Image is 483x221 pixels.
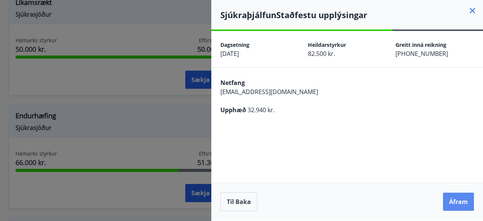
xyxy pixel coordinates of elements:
h4: Sjúkraþjálfun Staðfestu upplýsingar [220,9,483,20]
span: [DATE] [220,49,239,58]
span: Netfang [220,79,245,87]
span: [EMAIL_ADDRESS][DOMAIN_NAME] [220,88,318,96]
span: [PHONE_NUMBER] [395,49,448,58]
span: Greitt inná reikning [395,41,446,48]
span: Dagsetning [220,41,249,48]
span: Upphæð [220,106,246,114]
button: Áfram [443,193,474,211]
span: 32.940 kr. [248,106,275,114]
span: 82.500 kr. [308,49,335,58]
span: Heildarstyrkur [308,41,346,48]
button: Til baka [220,192,257,211]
